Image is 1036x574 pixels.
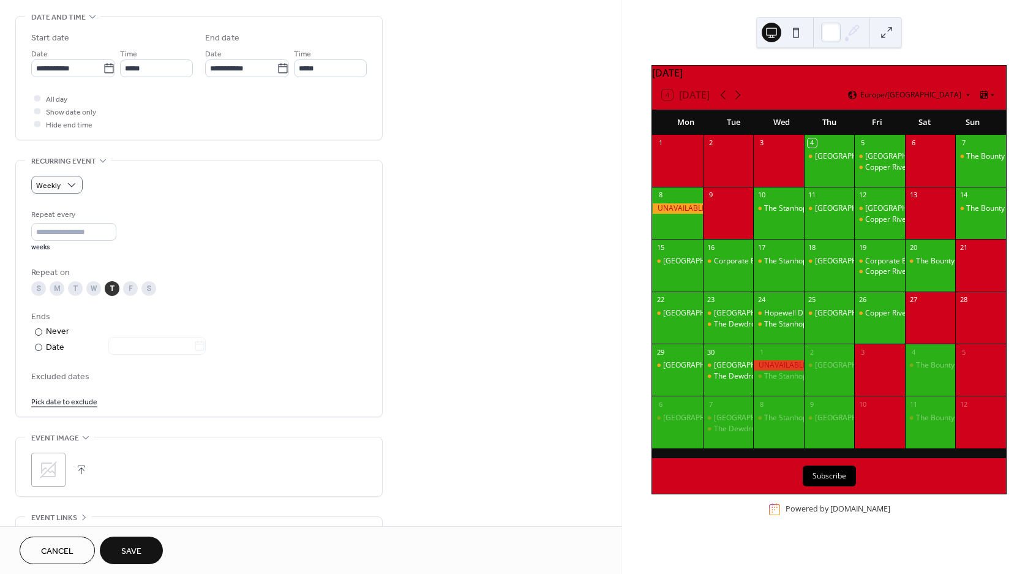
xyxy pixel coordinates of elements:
[100,537,163,564] button: Save
[753,413,804,423] div: The Stanhope Arms, Brastead
[663,413,737,423] div: [GEOGRAPHIC_DATA]
[808,399,817,409] div: 9
[858,399,867,409] div: 10
[757,347,766,357] div: 1
[753,360,804,371] div: UNAVAILABLE
[865,308,940,319] div: Copper Rivet Distillery
[46,341,206,355] div: Date
[854,256,905,266] div: Corporate Event
[815,256,1027,266] div: [GEOGRAPHIC_DATA] - [PERSON_NAME][GEOGRAPHIC_DATA]
[652,256,703,266] div: West Yoke Farm
[905,360,956,371] div: The Bounty
[41,545,73,558] span: Cancel
[652,360,703,371] div: West Yoke Farm
[948,110,996,135] div: Sun
[804,360,855,371] div: Medway City Estate - Sir Thomas Longley Road
[707,138,716,148] div: 2
[31,281,46,296] div: S
[31,266,364,279] div: Repeat on
[656,347,665,357] div: 29
[757,243,766,252] div: 17
[31,371,367,383] span: Excluded dates
[652,308,703,319] div: West Yoke Farm
[31,396,97,409] span: Pick date to exclude
[764,319,909,330] div: The Stanhope Arms, [GEOGRAPHIC_DATA]
[764,203,909,214] div: The Stanhope Arms, [GEOGRAPHIC_DATA]
[959,138,968,148] div: 7
[853,110,901,135] div: Fri
[830,504,890,515] a: [DOMAIN_NAME]
[707,295,716,304] div: 23
[808,295,817,304] div: 25
[916,256,955,266] div: The Bounty
[815,413,1027,423] div: [GEOGRAPHIC_DATA] - [PERSON_NAME][GEOGRAPHIC_DATA]
[858,243,867,252] div: 19
[31,208,114,221] div: Repeat every
[860,91,961,99] span: Europe/[GEOGRAPHIC_DATA]
[656,295,665,304] div: 22
[31,512,77,524] span: Event links
[854,151,905,162] div: Gillingham Business Park
[123,281,138,296] div: F
[803,466,856,486] button: Subscribe
[808,138,817,148] div: 4
[753,308,804,319] div: Hopewell Drive
[46,119,92,132] span: Hide end time
[31,155,96,168] span: Recurring event
[46,93,67,106] span: All day
[31,48,48,61] span: Date
[31,32,69,45] div: Start date
[656,191,665,200] div: 8
[804,413,855,423] div: Medway City Estate - Sir Thomas Longley Road
[854,266,905,277] div: Copper Rivet Distillery
[46,325,70,338] div: Never
[805,110,853,135] div: Thu
[662,110,710,135] div: Mon
[703,371,754,382] div: The Dewdrop
[905,413,956,423] div: The Bounty
[865,256,921,266] div: Corporate Event
[703,319,754,330] div: The Dewdrop
[786,504,890,515] div: Powered by
[905,256,956,266] div: The Bounty
[753,319,804,330] div: The Stanhope Arms, Brastead
[714,308,788,319] div: [GEOGRAPHIC_DATA]
[710,110,757,135] div: Tue
[294,48,311,61] span: Time
[757,110,805,135] div: Wed
[757,295,766,304] div: 24
[909,243,918,252] div: 20
[86,281,101,296] div: W
[916,413,955,423] div: The Bounty
[959,347,968,357] div: 5
[916,360,955,371] div: The Bounty
[141,281,156,296] div: S
[804,151,855,162] div: Medway City Estate - Sir Thomas Longley Road
[663,360,737,371] div: [GEOGRAPHIC_DATA]
[714,360,788,371] div: [GEOGRAPHIC_DATA]
[909,295,918,304] div: 27
[50,281,64,296] div: M
[753,203,804,214] div: The Stanhope Arms, Brastead
[31,11,86,24] span: Date and time
[909,399,918,409] div: 11
[714,371,760,382] div: The Dewdrop
[858,138,867,148] div: 5
[955,151,1006,162] div: The Bounty
[753,371,804,382] div: The Stanhope Arms, Brastead
[31,453,66,487] div: ;
[808,191,817,200] div: 11
[764,413,909,423] div: The Stanhope Arms, [GEOGRAPHIC_DATA]
[652,203,703,214] div: UNAVAILABLE
[703,413,754,423] div: Gillingham Business Park
[804,308,855,319] div: Medway City Estate - Sir Thomas Longley Road
[20,537,95,564] a: Cancel
[808,347,817,357] div: 2
[815,360,1027,371] div: [GEOGRAPHIC_DATA] - [PERSON_NAME][GEOGRAPHIC_DATA]
[757,399,766,409] div: 8
[753,256,804,266] div: The Stanhope Arms, Brastead
[865,214,940,225] div: Copper Rivet Distillery
[804,256,855,266] div: Medway City Estate - Sir Thomas Longley Road
[854,203,905,214] div: Gillingham Business Park
[865,162,940,173] div: Copper Rivet Distillery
